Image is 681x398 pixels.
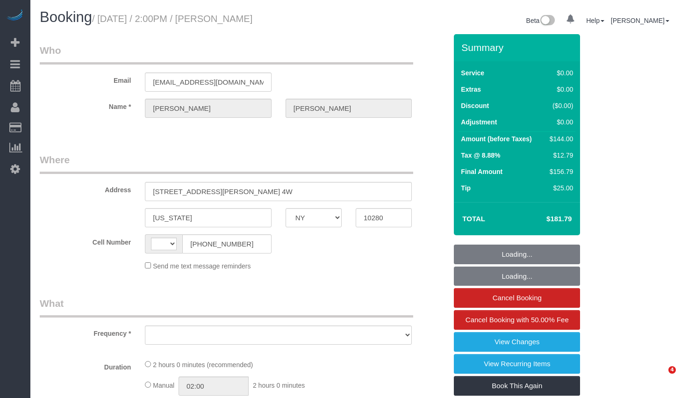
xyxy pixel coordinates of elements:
[461,42,575,53] h3: Summary
[145,72,271,92] input: Email
[454,376,580,396] a: Book This Again
[182,234,271,253] input: Cell Number
[33,234,138,247] label: Cell Number
[454,354,580,374] a: View Recurring Items
[33,326,138,338] label: Frequency *
[649,366,672,389] iframe: Intercom live chat
[668,366,676,374] span: 4
[92,14,252,24] small: / [DATE] / 2:00PM / [PERSON_NAME]
[546,68,573,78] div: $0.00
[145,99,271,118] input: First Name
[33,72,138,85] label: Email
[40,43,413,65] legend: Who
[356,208,412,227] input: Zip Code
[461,151,500,160] label: Tax @ 8.88%
[153,382,174,389] span: Manual
[611,17,669,24] a: [PERSON_NAME]
[153,262,251,270] span: Send me text message reminders
[153,361,253,369] span: 2 hours 0 minutes (recommended)
[546,85,573,94] div: $0.00
[40,297,413,318] legend: What
[40,9,92,25] span: Booking
[33,182,138,195] label: Address
[546,101,573,110] div: ($0.00)
[461,85,481,94] label: Extras
[454,288,580,308] a: Cancel Booking
[546,151,573,160] div: $12.79
[466,316,569,324] span: Cancel Booking with 50.00% Fee
[454,332,580,352] a: View Changes
[546,117,573,127] div: $0.00
[461,183,471,193] label: Tip
[145,208,271,227] input: City
[546,183,573,193] div: $25.00
[461,117,497,127] label: Adjustment
[462,215,485,223] strong: Total
[461,134,531,144] label: Amount (before Taxes)
[526,17,555,24] a: Beta
[454,310,580,330] a: Cancel Booking with 50.00% Fee
[40,153,413,174] legend: Where
[461,68,484,78] label: Service
[461,101,489,110] label: Discount
[461,167,502,176] label: Final Amount
[6,9,24,22] img: Automaid Logo
[253,382,305,389] span: 2 hours 0 minutes
[33,359,138,372] label: Duration
[546,167,573,176] div: $156.79
[586,17,604,24] a: Help
[546,134,573,144] div: $144.00
[33,99,138,111] label: Name *
[286,99,412,118] input: Last Name
[518,215,572,223] h4: $181.79
[539,15,555,27] img: New interface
